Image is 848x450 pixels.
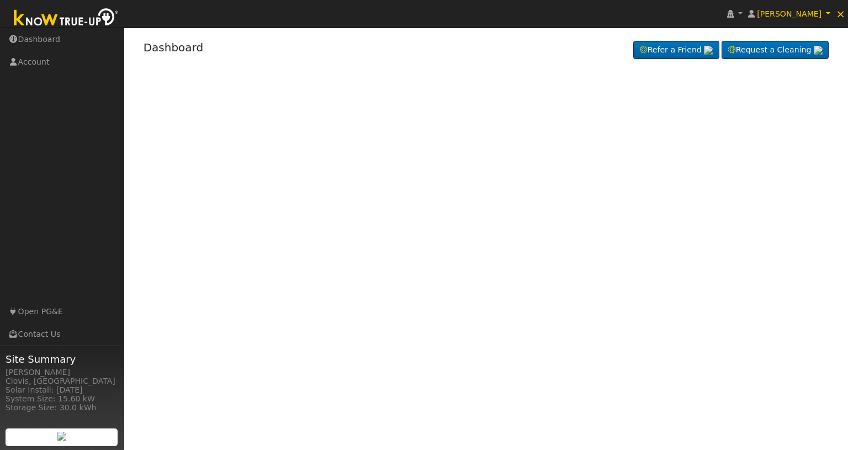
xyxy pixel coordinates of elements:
div: [PERSON_NAME] [6,367,118,378]
a: Dashboard [144,41,204,54]
a: Request a Cleaning [722,41,829,60]
div: System Size: 15.60 kW [6,393,118,405]
img: retrieve [814,46,823,55]
div: Storage Size: 30.0 kWh [6,402,118,414]
img: retrieve [704,46,713,55]
a: Refer a Friend [633,41,719,60]
span: × [836,7,845,20]
img: Know True-Up [8,6,124,31]
img: retrieve [57,432,66,441]
span: [PERSON_NAME] [757,9,821,18]
div: Clovis, [GEOGRAPHIC_DATA] [6,375,118,387]
span: Site Summary [6,352,118,367]
div: Solar Install: [DATE] [6,384,118,396]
